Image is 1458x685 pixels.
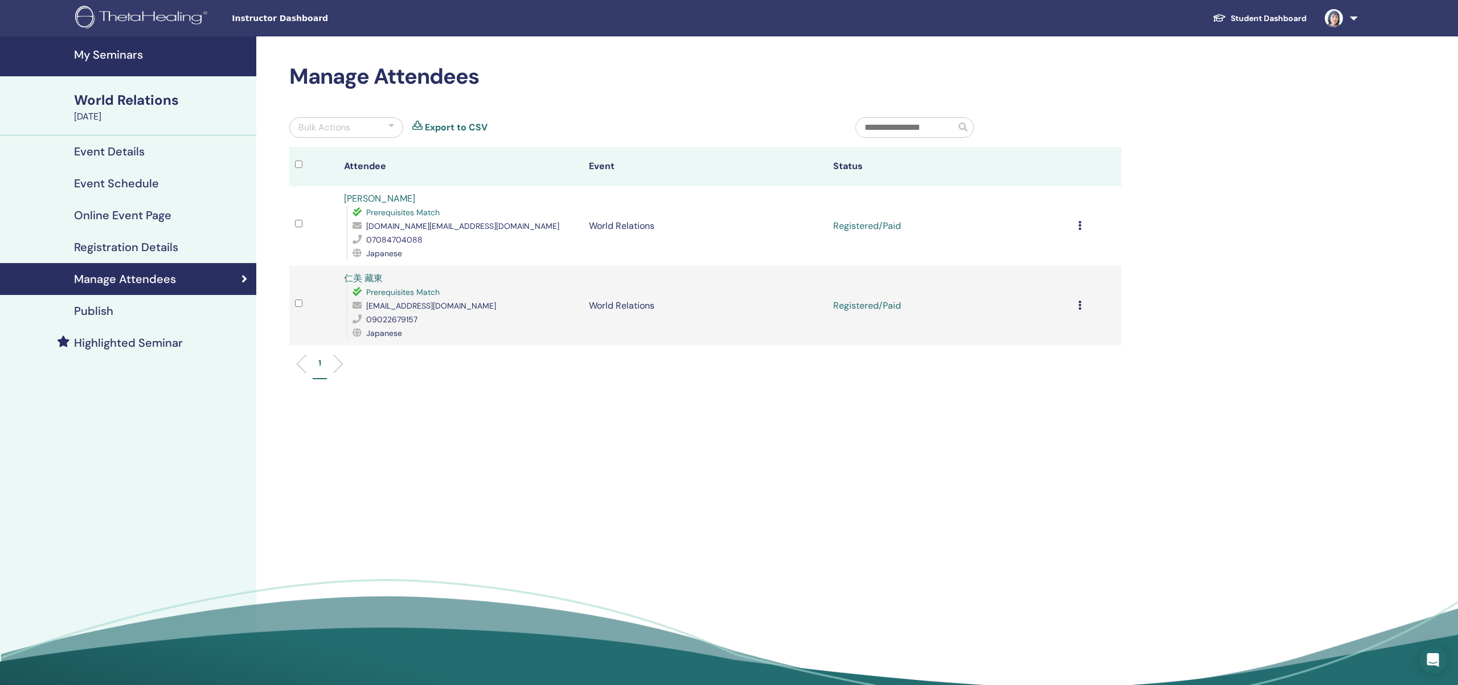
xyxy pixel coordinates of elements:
[425,121,488,134] a: Export to CSV
[366,235,423,245] span: 07084704088
[366,221,559,231] span: [DOMAIN_NAME][EMAIL_ADDRESS][DOMAIN_NAME]
[74,145,145,158] h4: Event Details
[67,91,256,124] a: World Relations[DATE]
[298,121,350,134] div: Bulk Actions
[583,266,828,346] td: World Relations
[318,357,321,369] p: 1
[1203,8,1316,29] a: Student Dashboard
[366,207,440,218] span: Prerequisites Match
[366,287,440,297] span: Prerequisites Match
[366,301,496,311] span: [EMAIL_ADDRESS][DOMAIN_NAME]
[74,91,249,110] div: World Relations
[338,147,583,186] th: Attendee
[366,314,417,325] span: 09022679157
[1419,646,1447,674] div: Open Intercom Messenger
[74,336,183,350] h4: Highlighted Seminar
[1325,9,1343,27] img: default.jpg
[74,240,178,254] h4: Registration Details
[74,304,113,318] h4: Publish
[366,248,402,259] span: Japanese
[366,328,402,338] span: Japanese
[74,110,249,124] div: [DATE]
[344,192,415,204] a: [PERSON_NAME]
[1213,13,1226,23] img: graduation-cap-white.svg
[74,48,249,61] h4: My Seminars
[74,177,159,190] h4: Event Schedule
[289,64,1121,90] h2: Manage Attendees
[74,272,176,286] h4: Manage Attendees
[828,147,1072,186] th: Status
[583,186,828,266] td: World Relations
[75,6,211,31] img: logo.png
[74,208,171,222] h4: Online Event Page
[232,13,403,24] span: Instructor Dashboard
[583,147,828,186] th: Event
[344,272,383,284] a: 仁美 藏東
